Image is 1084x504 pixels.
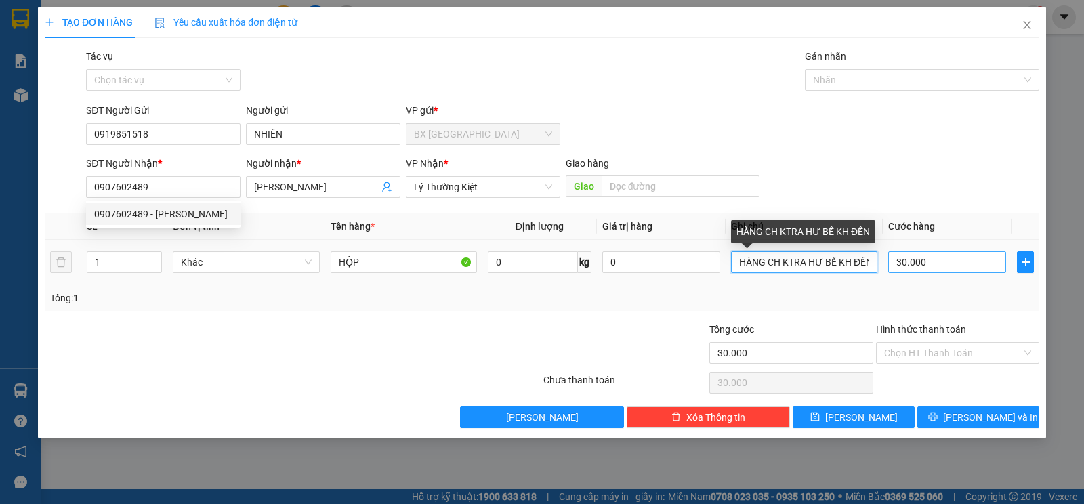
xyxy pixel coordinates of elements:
[917,406,1039,428] button: printer[PERSON_NAME] và In
[516,221,564,232] span: Định lượng
[159,44,296,60] div: TỪ LA VỀ TC
[154,17,297,28] span: Yêu cầu xuất hóa đơn điện tử
[86,156,241,171] div: SĐT Người Nhận
[928,412,938,423] span: printer
[805,51,846,62] label: Gán nhãn
[157,87,297,106] div: 40.000
[578,251,591,273] span: kg
[686,410,745,425] span: Xóa Thông tin
[542,373,708,396] div: Chưa thanh toán
[460,406,623,428] button: [PERSON_NAME]
[157,91,175,105] span: CC :
[50,251,72,273] button: delete
[602,221,652,232] span: Giá trị hàng
[888,221,935,232] span: Cước hàng
[414,124,552,144] span: BX Tân Châu
[86,51,113,62] label: Tác vụ
[331,251,477,273] input: VD: Bàn, Ghế
[726,213,883,240] th: Ghi chú
[45,18,54,27] span: plus
[1018,257,1033,268] span: plus
[731,220,875,243] div: HÀNG CH KTRA HƯ BỂ KH ĐỀN
[793,406,915,428] button: save[PERSON_NAME]
[671,412,681,423] span: delete
[566,158,609,169] span: Giao hàng
[246,103,400,118] div: Người gửi
[627,406,790,428] button: deleteXóa Thông tin
[154,18,165,28] img: icon
[943,410,1038,425] span: [PERSON_NAME] và In
[406,158,444,169] span: VP Nhận
[414,177,552,197] span: Lý Thường Kiệt
[709,324,754,335] span: Tổng cước
[566,175,602,197] span: Giao
[1017,251,1034,273] button: plus
[1008,7,1046,45] button: Close
[181,252,311,272] span: Khác
[1022,20,1033,30] span: close
[825,410,898,425] span: [PERSON_NAME]
[381,182,392,192] span: user-add
[86,103,241,118] div: SĐT Người Gửi
[810,412,820,423] span: save
[86,203,241,225] div: 0907602489 - TẢN ĐÀ
[876,324,966,335] label: Hình thức thanh toán
[12,12,149,44] div: BX [GEOGRAPHIC_DATA]
[731,251,877,273] input: Ghi Chú
[159,13,191,27] span: Nhận:
[159,60,296,79] div: 0933112267
[506,410,579,425] span: [PERSON_NAME]
[602,175,760,197] input: Dọc đường
[94,207,232,222] div: 0907602489 - [PERSON_NAME]
[45,17,133,28] span: TẠO ĐƠN HÀNG
[602,251,720,273] input: 0
[159,12,296,44] div: BX [GEOGRAPHIC_DATA]
[246,156,400,171] div: Người nhận
[406,103,560,118] div: VP gửi
[12,13,33,27] span: Gửi:
[331,221,375,232] span: Tên hàng
[50,291,419,306] div: Tổng: 1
